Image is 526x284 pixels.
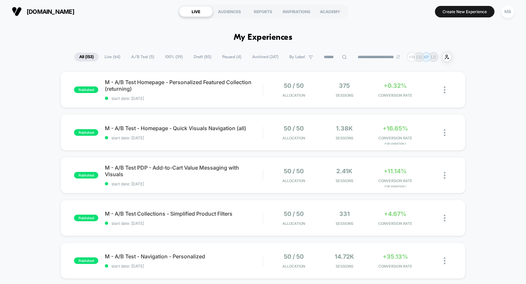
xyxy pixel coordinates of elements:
span: start date: [DATE] [105,181,263,186]
div: REPORTS [246,6,280,17]
span: A/B Test ( 5 ) [126,53,159,61]
span: published [74,257,98,264]
span: +0.32% [384,82,407,89]
p: CG [416,55,422,59]
span: Paused ( 4 ) [217,53,246,61]
img: close [444,172,445,179]
span: 50 / 50 [284,253,304,260]
button: MB [499,5,516,18]
span: CONVERSION RATE [371,93,419,98]
span: CONVERSION RATE [371,264,419,269]
p: KP [424,55,429,59]
span: for Variation 1 [371,185,419,188]
img: close [444,129,445,136]
span: 331 [339,210,350,217]
span: start date: [DATE] [105,135,263,140]
span: 50 / 50 [284,210,304,217]
span: Draft ( 85 ) [189,53,216,61]
p: LD [431,55,436,59]
span: Allocation [282,178,305,183]
span: M - A/B Test Homepage - Personalized Featured Collection (returning) [105,79,263,92]
span: Sessions [321,178,368,183]
span: CONVERSION RATE [371,221,419,226]
span: published [74,172,98,178]
span: 50 / 50 [284,82,304,89]
span: Allocation [282,93,305,98]
div: ACADEMY [313,6,347,17]
img: end [396,55,400,59]
span: M - A/B Test PDP - Add-to-Cart Value Messaging with Visuals [105,164,263,177]
span: start date: [DATE] [105,96,263,101]
span: CONVERSION RATE [371,178,419,183]
span: Sessions [321,221,368,226]
span: 2.41k [336,168,352,175]
span: Live ( 64 ) [100,53,125,61]
span: +4.67% [384,210,406,217]
div: AUDIENCES [213,6,246,17]
span: Sessions [321,264,368,269]
div: MB [501,5,514,18]
div: + 19 [407,52,417,62]
img: close [444,257,445,264]
span: 375 [339,82,350,89]
img: Visually logo [12,7,22,16]
span: CONVERSION RATE [371,136,419,140]
div: INSPIRATIONS [280,6,313,17]
span: +16.65% [383,125,408,132]
span: M - A/B Test - Homepage - Quick Visuals Navigation (all) [105,125,263,131]
h1: My Experiences [234,33,293,42]
span: Allocation [282,136,305,140]
button: [DOMAIN_NAME] [10,6,76,17]
img: close [444,215,445,222]
span: [DOMAIN_NAME] [27,8,74,15]
span: Sessions [321,93,368,98]
span: Sessions [321,136,368,140]
span: By Label [289,55,305,59]
span: for Variation 1 [371,142,419,145]
span: +11.14% [384,168,407,175]
span: 14.72k [335,253,354,260]
span: Allocation [282,221,305,226]
span: Allocation [282,264,305,269]
span: start date: [DATE] [105,221,263,226]
img: close [444,86,445,93]
span: published [74,215,98,221]
span: published [74,86,98,93]
span: 50 / 50 [284,168,304,175]
span: 1.38k [336,125,353,132]
span: 100% ( 59 ) [160,53,188,61]
span: M - A/B Test - Navigation - Personalized [105,253,263,260]
span: +35.13% [383,253,408,260]
span: 50 / 50 [284,125,304,132]
span: Archived ( 247 ) [247,53,283,61]
span: All ( 153 ) [74,53,99,61]
span: M - A/B Test Collections - Simplified Product Filters [105,210,263,217]
span: published [74,129,98,136]
button: Create New Experience [435,6,494,17]
div: LIVE [179,6,213,17]
span: start date: [DATE] [105,264,263,269]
